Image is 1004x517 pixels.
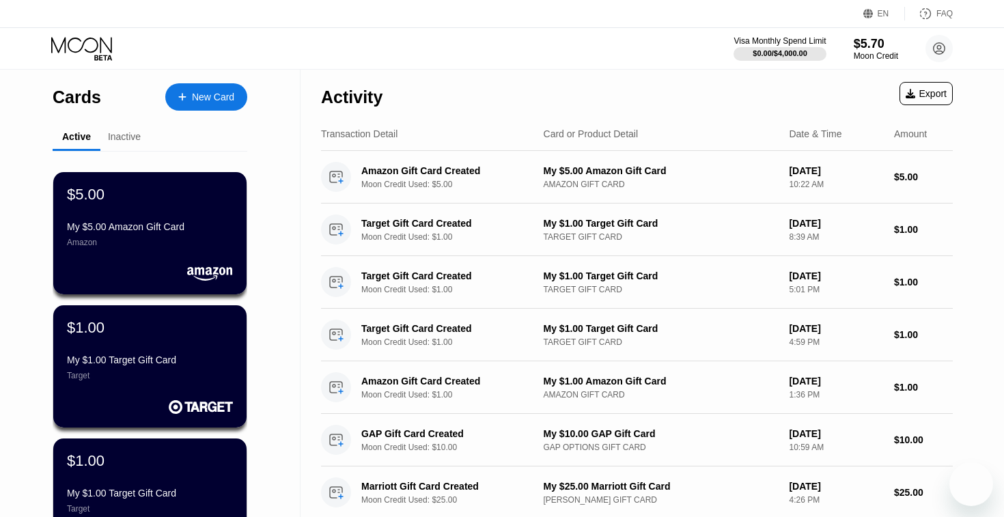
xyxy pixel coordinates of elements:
div: FAQ [936,9,953,18]
div: My $1.00 Target Gift Card [544,323,779,334]
div: $5.70Moon Credit [854,37,898,61]
div: [DATE] [789,270,883,281]
div: Target Gift Card CreatedMoon Credit Used: $1.00My $1.00 Target Gift CardTARGET GIFT CARD[DATE]4:5... [321,309,953,361]
div: $5.00 [67,186,104,204]
div: $1.00 [894,277,953,288]
div: My $1.00 Target Gift Card [544,270,779,281]
div: $25.00 [894,487,953,498]
div: My $1.00 Target Gift Card [67,354,233,365]
div: Export [900,82,953,105]
div: Moon Credit Used: $1.00 [361,390,552,400]
div: My $1.00 Target Gift Card [67,488,233,499]
div: Card or Product Detail [544,128,639,139]
div: Activity [321,87,382,107]
div: GAP Gift Card CreatedMoon Credit Used: $10.00My $10.00 GAP Gift CardGAP OPTIONS GIFT CARD[DATE]10... [321,414,953,466]
div: 5:01 PM [789,285,883,294]
div: Target Gift Card Created [361,323,538,334]
div: Moon Credit Used: $1.00 [361,232,552,242]
div: Visa Monthly Spend Limit [734,36,826,46]
div: My $10.00 GAP Gift Card [544,428,779,439]
div: TARGET GIFT CARD [544,285,779,294]
div: [DATE] [789,481,883,492]
div: Target Gift Card CreatedMoon Credit Used: $1.00My $1.00 Target Gift CardTARGET GIFT CARD[DATE]8:3... [321,204,953,256]
div: $5.00My $5.00 Amazon Gift CardAmazon [53,172,247,294]
div: 1:36 PM [789,390,883,400]
div: Active [62,131,91,142]
div: Moon Credit Used: $1.00 [361,337,552,347]
div: New Card [165,83,247,111]
div: Amount [894,128,927,139]
div: Moon Credit [854,51,898,61]
div: $5.70 [854,37,898,51]
div: Marriott Gift Card Created [361,481,538,492]
div: AMAZON GIFT CARD [544,180,779,189]
div: Amazon Gift Card Created [361,376,538,387]
div: Target [67,504,233,514]
div: GAP OPTIONS GIFT CARD [544,443,779,452]
div: 8:39 AM [789,232,883,242]
div: EN [863,7,905,20]
div: $1.00 [67,452,104,470]
div: FAQ [905,7,953,20]
div: [DATE] [789,323,883,334]
div: My $5.00 Amazon Gift Card [544,165,779,176]
div: Target Gift Card Created [361,218,538,229]
div: TARGET GIFT CARD [544,232,779,242]
div: EN [878,9,889,18]
div: $5.00 [894,171,953,182]
div: $0.00 / $4,000.00 [753,49,807,57]
iframe: Button to launch messaging window [949,462,993,506]
div: 4:26 PM [789,495,883,505]
div: [DATE] [789,428,883,439]
div: [DATE] [789,218,883,229]
div: Amazon [67,238,233,247]
div: Moon Credit Used: $25.00 [361,495,552,505]
div: $1.00 [894,382,953,393]
div: GAP Gift Card Created [361,428,538,439]
div: TARGET GIFT CARD [544,337,779,347]
div: My $5.00 Amazon Gift Card [67,221,233,232]
div: Transaction Detail [321,128,398,139]
div: My $25.00 Marriott Gift Card [544,481,779,492]
div: Date & Time [789,128,841,139]
div: [DATE] [789,165,883,176]
div: Target [67,371,233,380]
div: [DATE] [789,376,883,387]
div: Visa Monthly Spend Limit$0.00/$4,000.00 [734,36,826,61]
div: Cards [53,87,101,107]
div: Target Gift Card CreatedMoon Credit Used: $1.00My $1.00 Target Gift CardTARGET GIFT CARD[DATE]5:0... [321,256,953,309]
div: $1.00My $1.00 Target Gift CardTarget [53,305,247,428]
div: Moon Credit Used: $1.00 [361,285,552,294]
div: Inactive [108,131,141,142]
div: My $1.00 Target Gift Card [544,218,779,229]
div: Amazon Gift Card CreatedMoon Credit Used: $5.00My $5.00 Amazon Gift CardAMAZON GIFT CARD[DATE]10:... [321,151,953,204]
div: $10.00 [894,434,953,445]
div: My $1.00 Amazon Gift Card [544,376,779,387]
div: [PERSON_NAME] GIFT CARD [544,495,779,505]
div: Amazon Gift Card CreatedMoon Credit Used: $1.00My $1.00 Amazon Gift CardAMAZON GIFT CARD[DATE]1:3... [321,361,953,414]
div: 4:59 PM [789,337,883,347]
div: Export [906,88,947,99]
div: Target Gift Card Created [361,270,538,281]
div: $1.00 [894,329,953,340]
div: Moon Credit Used: $10.00 [361,443,552,452]
div: New Card [192,92,234,103]
div: Amazon Gift Card Created [361,165,538,176]
div: $1.00 [894,224,953,235]
div: 10:59 AM [789,443,883,452]
div: 10:22 AM [789,180,883,189]
div: $1.00 [67,319,104,337]
div: Moon Credit Used: $5.00 [361,180,552,189]
div: AMAZON GIFT CARD [544,390,779,400]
